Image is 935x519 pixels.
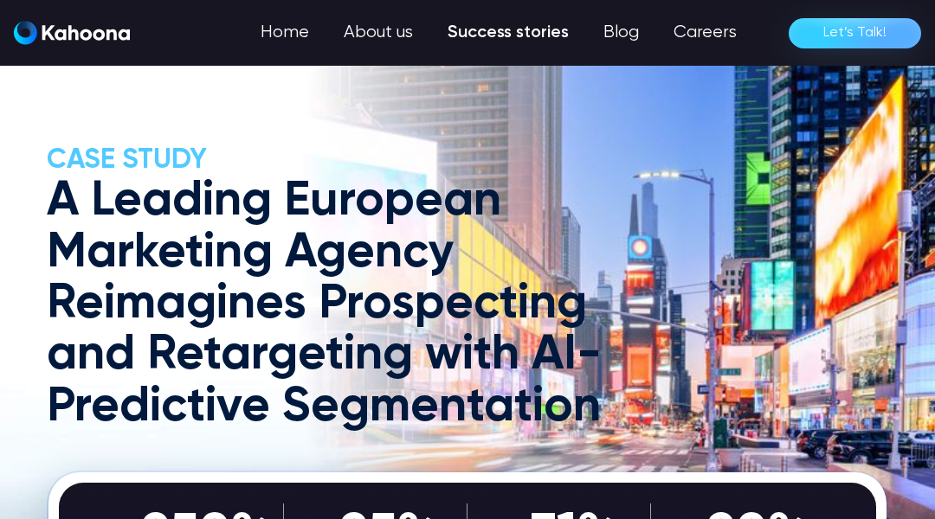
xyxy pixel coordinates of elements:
[586,16,656,50] a: Blog
[243,16,326,50] a: Home
[823,19,887,47] div: Let’s Talk!
[47,144,656,176] h2: CASE Study
[430,16,586,50] a: Success stories
[326,16,430,50] a: About us
[656,16,754,50] a: Careers
[14,21,130,46] a: home
[789,18,921,48] a: Let’s Talk!
[14,21,130,45] img: Kahoona logo white
[47,176,656,433] h1: A Leading European Marketing Agency Reimagines Prospecting and Retargeting with AI-Predictive Seg...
